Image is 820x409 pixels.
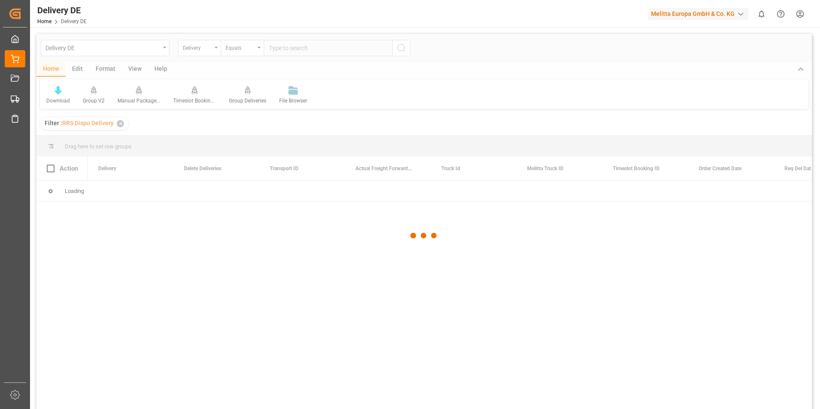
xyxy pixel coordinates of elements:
[648,8,748,20] div: Melitta Europa GmbH & Co. KG
[37,4,87,17] div: Delivery DE
[648,6,752,22] button: Melitta Europa GmbH & Co. KG
[771,4,790,24] button: Help Center
[752,4,771,24] button: show 0 new notifications
[37,18,51,24] a: Home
